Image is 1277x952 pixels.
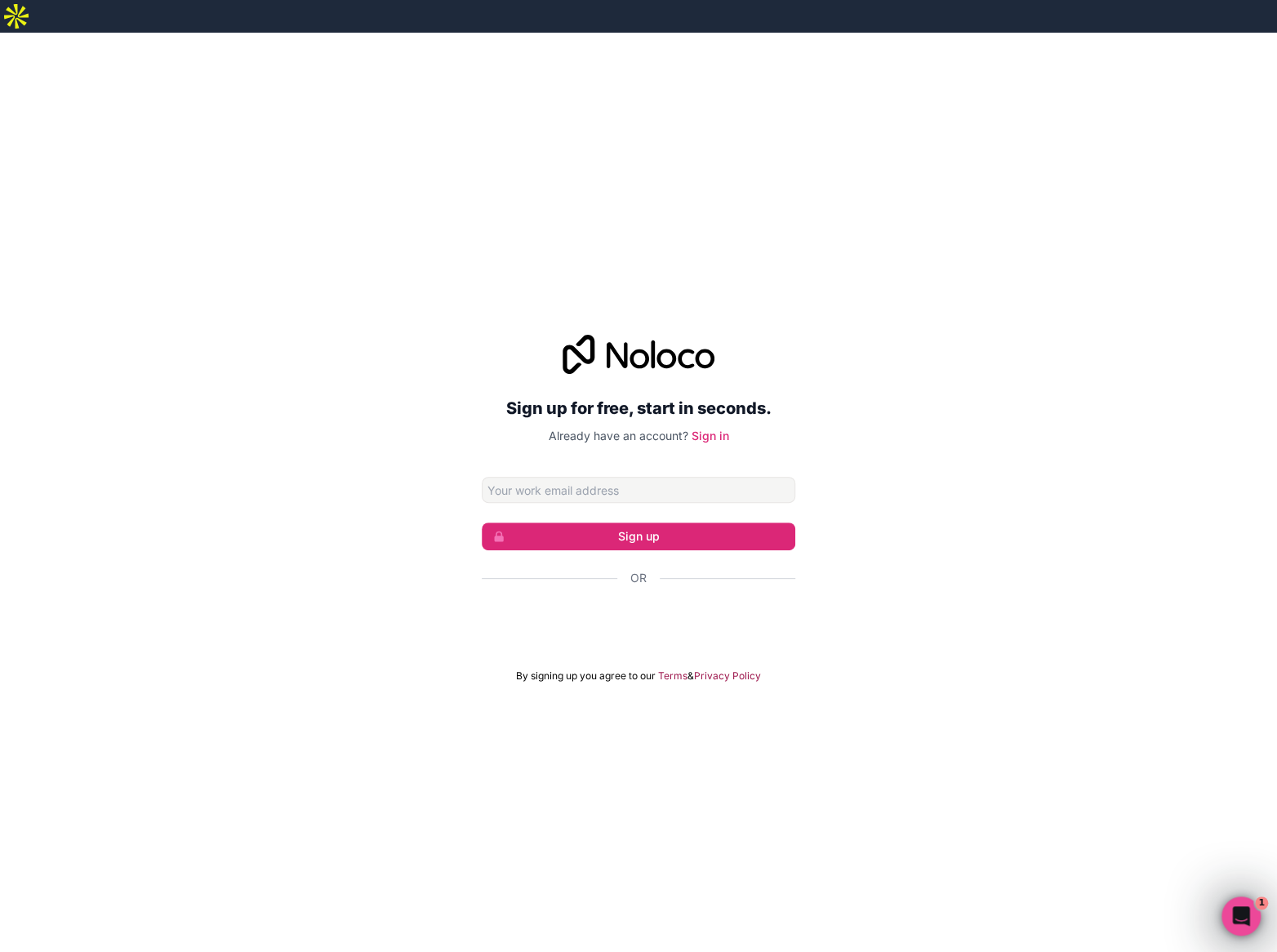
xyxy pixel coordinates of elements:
[658,670,687,683] a: Terms
[549,429,688,443] span: Already have an account?
[482,477,795,503] input: Email address
[1221,896,1261,936] iframe: Intercom live chat
[687,670,694,683] span: &
[474,604,803,640] iframe: Sign in with Google Button
[630,570,647,586] span: Or
[516,670,656,683] span: By signing up you agree to our
[692,429,729,443] a: Sign in
[482,523,795,550] button: Sign up
[694,670,761,683] a: Privacy Policy
[1255,896,1268,910] span: 1
[482,394,795,423] h2: Sign up for free, start in seconds.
